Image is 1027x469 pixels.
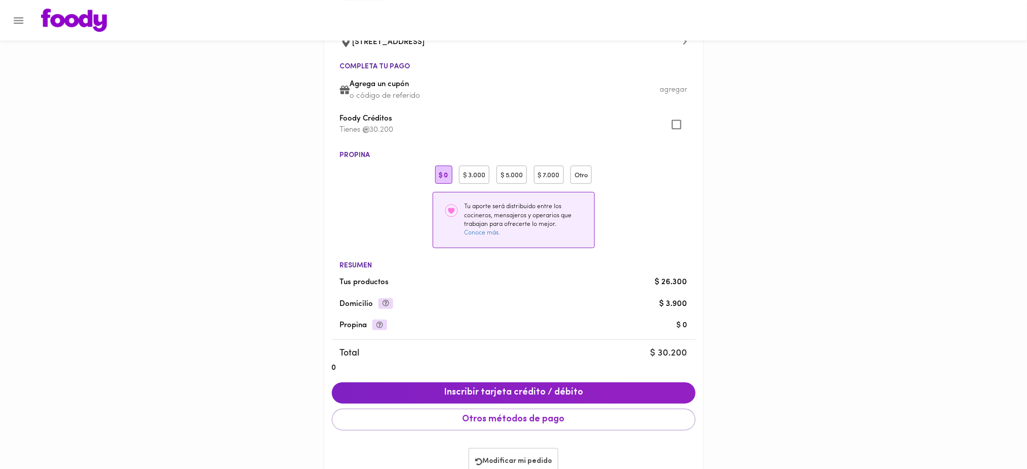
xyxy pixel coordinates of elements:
span: Modificar mi pedido [475,457,552,466]
button: Inscribir tarjeta crédito / débito [332,382,696,404]
div: $ 7.000 [534,166,564,184]
span: [STREET_ADDRESS] [352,37,687,49]
img: foody-creditos-black.png [363,126,370,133]
div: $ 0 [435,166,452,184]
div: $ 0 [677,321,688,331]
span: $ 26.300 [655,279,688,287]
button: Otros métodos de pago [332,409,696,431]
p: o código de referido [350,91,687,101]
li: Resumen [332,262,696,269]
img: logo.png [41,9,107,32]
a: Conoce más. [464,230,500,236]
img: heart-circle-outline.svg [443,203,460,219]
span: Tienes 30.200 [340,126,394,134]
iframe: Messagebird Livechat Widget [968,410,1017,459]
li: Propina [332,152,696,159]
span: Total [340,347,688,361]
span: Otros métodos de pago [340,414,687,425]
div: agregar [660,85,688,95]
span: $ 3.900 [660,300,688,308]
span: Propina [340,322,387,329]
span: Inscribir tarjeta crédito / débito [340,387,688,399]
div: $ 3.000 [459,166,489,184]
span: Agrega un cupón [350,79,687,91]
li: Completa tu pago [332,63,696,70]
div: $ 5.000 [497,166,527,184]
button: Menu [6,8,31,33]
span: Foody Créditos [340,113,688,125]
span: Tus productos [340,277,688,289]
span: Domicilio [340,300,393,308]
div: Tu aporte será distribuido entre los cocineros, mensajeros y operarios que trabajan para ofrecert... [464,203,584,238]
div: Otro [570,166,592,184]
span: $ 30.200 [651,349,688,358]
